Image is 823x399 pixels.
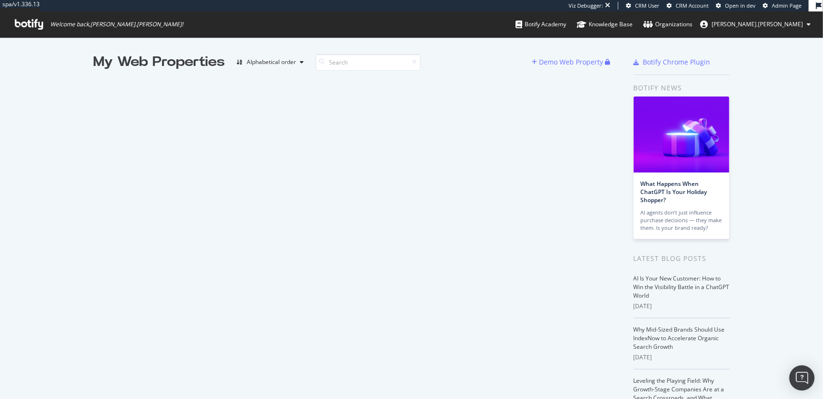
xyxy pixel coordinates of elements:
div: Open Intercom Messenger [790,366,815,391]
a: Why Mid-Sized Brands Should Use IndexNow to Accelerate Organic Search Growth [634,325,725,351]
a: AI Is Your New Customer: How to Win the Visibility Battle in a ChatGPT World [634,274,730,300]
a: Admin Page [763,2,801,10]
div: Botify Chrome Plugin [643,57,711,67]
img: What Happens When ChatGPT Is Your Holiday Shopper? [634,97,729,173]
a: Knowledge Base [577,11,633,37]
div: Botify Academy [516,20,566,29]
a: What Happens When ChatGPT Is Your Holiday Shopper? [641,180,707,204]
div: Latest Blog Posts [634,253,730,264]
button: Demo Web Property [532,54,605,70]
input: Search [316,54,421,71]
span: Open in dev [725,2,756,9]
div: Alphabetical order [247,59,296,65]
a: Organizations [643,11,692,37]
a: Demo Web Property [532,58,605,66]
a: Open in dev [716,2,756,10]
button: Alphabetical order [233,54,308,70]
div: AI agents don’t just influence purchase decisions — they make them. Is your brand ready? [641,209,722,232]
a: Botify Academy [516,11,566,37]
button: [PERSON_NAME].[PERSON_NAME] [692,17,818,32]
a: Botify Chrome Plugin [634,57,711,67]
div: Viz Debugger: [569,2,603,10]
span: melanie.muller [712,20,803,28]
div: Organizations [643,20,692,29]
span: CRM User [635,2,659,9]
div: Botify news [634,83,730,93]
span: Welcome back, [PERSON_NAME].[PERSON_NAME] ! [50,21,183,28]
div: [DATE] [634,353,730,362]
div: Knowledge Base [577,20,633,29]
div: My Web Properties [94,53,225,72]
div: [DATE] [634,302,730,311]
span: Admin Page [772,2,801,9]
span: CRM Account [676,2,709,9]
a: CRM Account [667,2,709,10]
div: Demo Web Property [539,57,604,67]
a: CRM User [626,2,659,10]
